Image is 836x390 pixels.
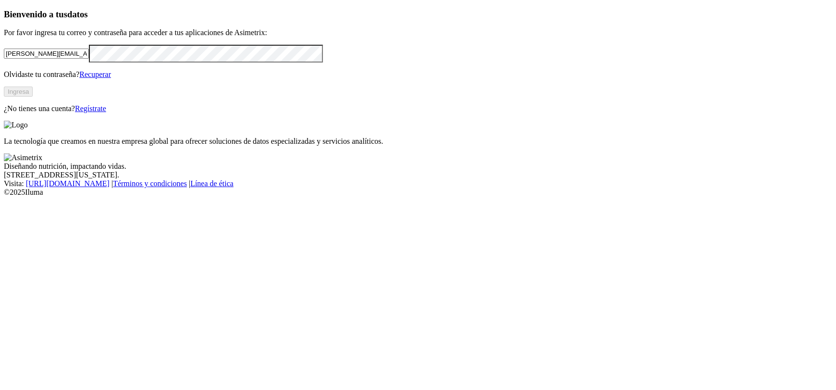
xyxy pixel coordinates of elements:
a: [URL][DOMAIN_NAME] [26,179,110,188]
div: Visita : | | [4,179,832,188]
p: Por favor ingresa tu correo y contraseña para acceder a tus aplicaciones de Asimetrix: [4,28,832,37]
p: Olvidaste tu contraseña? [4,70,832,79]
div: [STREET_ADDRESS][US_STATE]. [4,171,832,179]
a: Regístrate [75,104,106,113]
p: ¿No tienes una cuenta? [4,104,832,113]
a: Línea de ética [190,179,234,188]
div: Diseñando nutrición, impactando vidas. [4,162,832,171]
div: © 2025 Iluma [4,188,832,197]
button: Ingresa [4,87,33,97]
p: La tecnología que creamos en nuestra empresa global para ofrecer soluciones de datos especializad... [4,137,832,146]
span: datos [67,9,88,19]
h3: Bienvenido a tus [4,9,832,20]
input: Tu correo [4,49,89,59]
img: Logo [4,121,28,129]
a: Recuperar [79,70,111,78]
a: Términos y condiciones [113,179,187,188]
img: Asimetrix [4,153,42,162]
